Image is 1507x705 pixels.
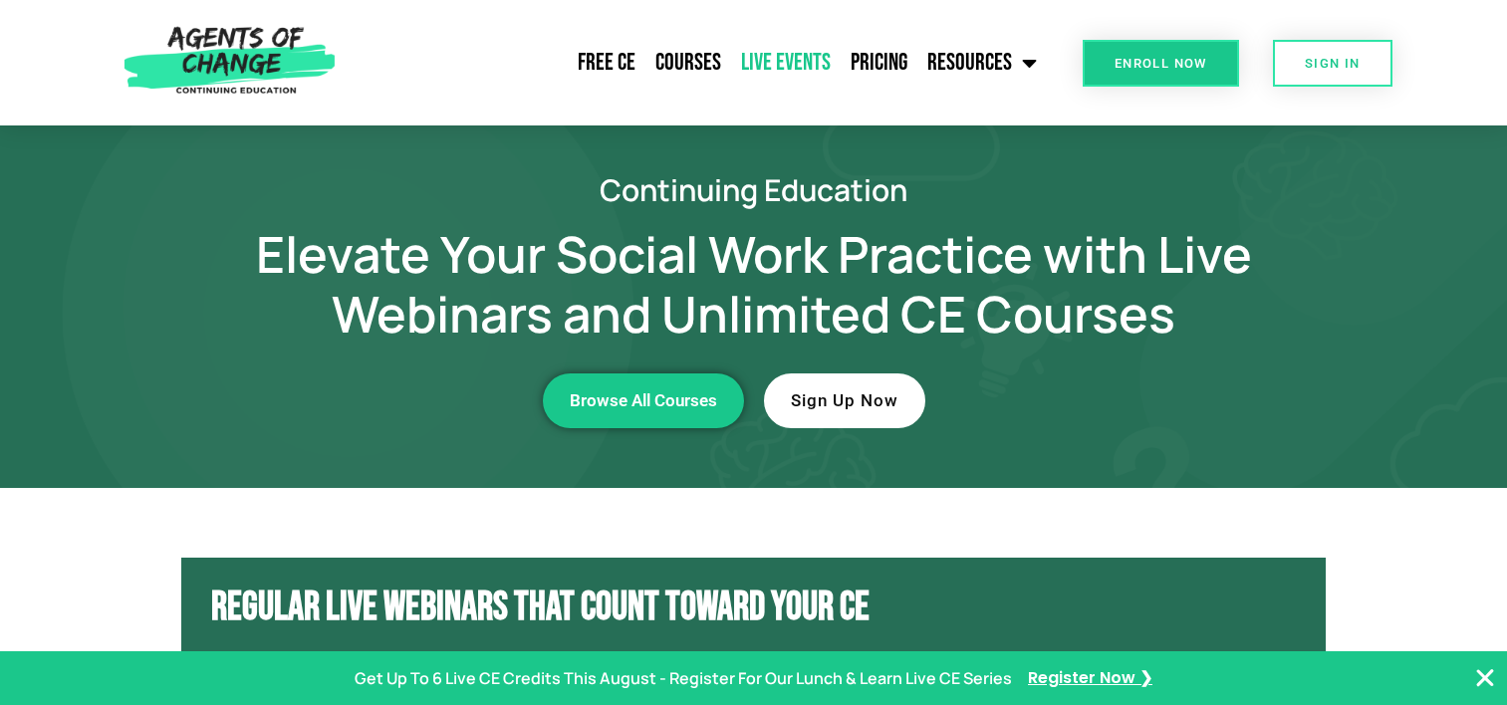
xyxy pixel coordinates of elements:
[1273,40,1392,87] a: SIGN IN
[186,175,1322,204] h2: Continuing Education
[570,392,717,409] span: Browse All Courses
[1115,57,1207,70] span: Enroll Now
[645,38,731,88] a: Courses
[1473,666,1497,690] button: Close Banner
[917,38,1047,88] a: Resources
[355,664,1012,693] p: Get Up To 6 Live CE Credits This August - Register For Our Lunch & Learn Live CE Series
[1083,40,1239,87] a: Enroll Now
[1028,664,1152,693] a: Register Now ❯
[764,373,925,428] a: Sign Up Now
[791,392,898,409] span: Sign Up Now
[1305,57,1361,70] span: SIGN IN
[731,38,841,88] a: Live Events
[186,224,1322,344] h1: Elevate Your Social Work Practice with Live Webinars and Unlimited CE Courses
[345,38,1048,88] nav: Menu
[211,587,1296,627] h2: Regular Live Webinars That Count Toward Your CE
[841,38,917,88] a: Pricing
[543,373,744,428] a: Browse All Courses
[568,38,645,88] a: Free CE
